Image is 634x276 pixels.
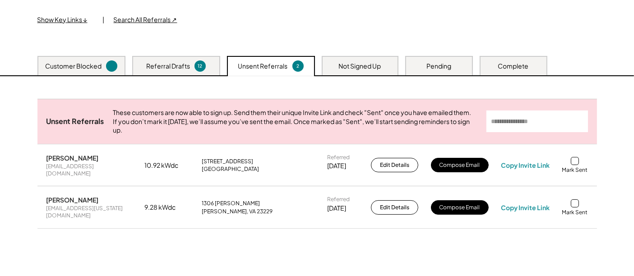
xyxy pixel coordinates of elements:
div: 1306 [PERSON_NAME] [202,200,260,207]
div: Not Signed Up [339,62,381,71]
div: Search All Referrals ↗ [114,15,177,24]
button: Edit Details [371,158,418,172]
div: [PERSON_NAME] [46,196,99,204]
div: [EMAIL_ADDRESS][US_STATE][DOMAIN_NAME] [46,205,132,219]
button: Compose Email [431,158,489,172]
div: Show Key Links ↓ [37,15,94,24]
div: Copy Invite Link [501,161,550,169]
div: [PERSON_NAME] [46,154,99,162]
button: Edit Details [371,200,418,215]
div: [DATE] [327,204,346,213]
div: Referred [327,154,350,161]
div: Mark Sent [562,209,588,216]
div: [PERSON_NAME], VA 23229 [202,208,273,215]
div: Referral Drafts [146,62,190,71]
button: Compose Email [431,200,489,215]
div: Customer Blocked [45,62,102,71]
div: 9.28 kWdc [144,203,190,212]
div: 12 [196,63,204,69]
div: 10.92 kWdc [144,161,190,170]
div: These customers are now able to sign up. Send them their unique Invite Link and check "Sent" once... [113,108,477,135]
div: Referred [327,196,350,203]
div: Unsent Referrals [46,117,104,126]
div: 2 [294,63,302,69]
div: Mark Sent [562,166,588,174]
div: | [103,15,105,24]
div: Pending [426,62,451,71]
div: Unsent Referrals [238,62,288,71]
div: [EMAIL_ADDRESS][DOMAIN_NAME] [46,163,132,177]
div: [DATE] [327,161,346,170]
div: Complete [498,62,529,71]
div: Copy Invite Link [501,203,550,212]
div: [GEOGRAPHIC_DATA] [202,166,259,173]
div: [STREET_ADDRESS] [202,158,253,165]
